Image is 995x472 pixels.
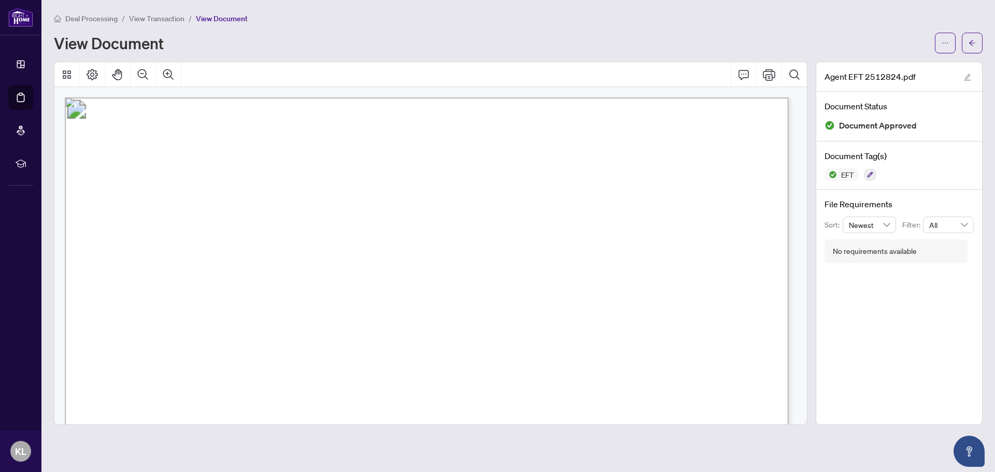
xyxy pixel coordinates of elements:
h4: File Requirements [825,198,974,210]
div: No requirements available [833,246,917,257]
span: Document Approved [839,119,917,133]
span: View Document [196,14,248,23]
img: logo [8,8,33,27]
img: Status Icon [825,168,837,181]
span: All [929,217,968,233]
li: / [122,12,125,24]
p: Filter: [902,219,923,231]
img: Document Status [825,120,835,131]
p: Sort: [825,219,843,231]
span: home [54,15,61,22]
span: edit [964,74,971,81]
h4: Document Status [825,100,974,112]
span: View Transaction [129,14,184,23]
span: Newest [849,217,890,233]
span: arrow-left [969,39,976,47]
span: EFT [837,171,858,178]
li: / [189,12,192,24]
h4: Document Tag(s) [825,150,974,162]
span: KL [15,444,26,459]
button: Open asap [954,436,985,467]
h1: View Document [54,35,164,51]
span: Agent EFT 2512824.pdf [825,70,916,83]
span: Deal Processing [65,14,118,23]
span: ellipsis [942,39,949,47]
